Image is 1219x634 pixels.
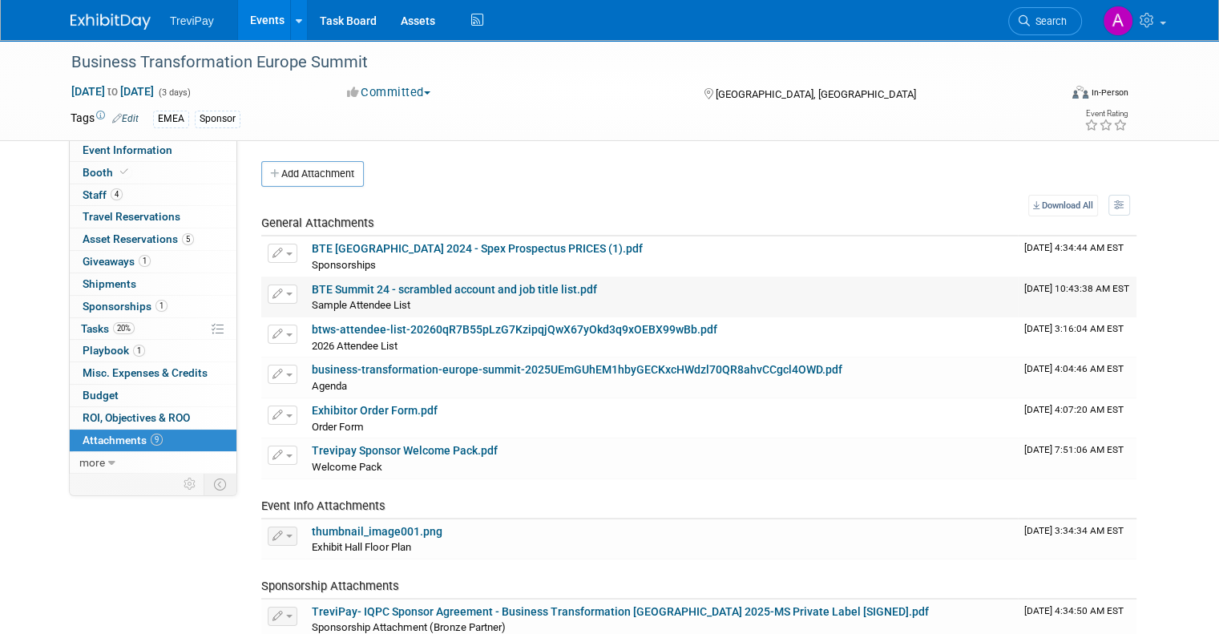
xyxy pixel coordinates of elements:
[312,461,382,473] span: Welcome Pack
[111,188,123,200] span: 4
[972,83,1128,107] div: Event Format
[153,111,189,127] div: EMEA
[261,216,374,230] span: General Attachments
[83,411,190,424] span: ROI, Objectives & ROO
[1018,317,1136,357] td: Upload Timestamp
[83,188,123,201] span: Staff
[83,277,136,290] span: Shipments
[261,161,364,187] button: Add Attachment
[1030,15,1067,27] span: Search
[79,456,105,469] span: more
[1018,236,1136,277] td: Upload Timestamp
[83,210,180,223] span: Travel Reservations
[312,340,398,352] span: 2026 Attendee List
[105,85,120,98] span: to
[1024,404,1124,415] span: Upload Timestamp
[70,206,236,228] a: Travel Reservations
[70,385,236,406] a: Budget
[1008,7,1082,35] a: Search
[312,621,506,633] span: Sponsorship Attachment (Bronze Partner)
[1024,605,1124,616] span: Upload Timestamp
[341,84,437,101] button: Committed
[1018,398,1136,438] td: Upload Timestamp
[157,87,191,98] span: (3 days)
[83,232,194,245] span: Asset Reservations
[1024,444,1124,455] span: Upload Timestamp
[83,143,172,156] span: Event Information
[312,605,929,618] a: TreviPay- IQPC Sponsor Agreement - Business Transformation [GEOGRAPHIC_DATA] 2025-MS Private Labe...
[170,14,214,27] span: TreviPay
[176,474,204,495] td: Personalize Event Tab Strip
[182,233,194,245] span: 5
[1018,519,1136,559] td: Upload Timestamp
[1018,438,1136,479] td: Upload Timestamp
[312,283,597,296] a: BTE Summit 24 - scrambled account and job title list.pdf
[151,434,163,446] span: 9
[112,113,139,124] a: Edit
[70,296,236,317] a: Sponsorships1
[70,340,236,361] a: Playbook1
[71,14,151,30] img: ExhibitDay
[312,421,364,433] span: Order Form
[716,88,916,100] span: [GEOGRAPHIC_DATA], [GEOGRAPHIC_DATA]
[120,168,128,176] i: Booth reservation complete
[1084,110,1128,118] div: Event Rating
[1024,323,1124,334] span: Upload Timestamp
[1024,525,1124,536] span: Upload Timestamp
[1024,283,1129,294] span: Upload Timestamp
[83,366,208,379] span: Misc. Expenses & Credits
[70,228,236,250] a: Asset Reservations5
[1091,87,1128,99] div: In-Person
[83,344,145,357] span: Playbook
[66,48,1039,77] div: Business Transformation Europe Summit
[70,430,236,451] a: Attachments9
[312,380,347,392] span: Agenda
[139,255,151,267] span: 1
[1018,357,1136,398] td: Upload Timestamp
[155,300,168,312] span: 1
[195,111,240,127] div: Sponsor
[113,322,135,334] span: 20%
[312,541,411,553] span: Exhibit Hall Floor Plan
[1072,86,1088,99] img: Format-Inperson.png
[261,499,385,513] span: Event Info Attachments
[81,322,135,335] span: Tasks
[83,389,119,402] span: Budget
[70,452,236,474] a: more
[70,139,236,161] a: Event Information
[312,259,376,271] span: Sponsorships
[70,362,236,384] a: Misc. Expenses & Credits
[70,407,236,429] a: ROI, Objectives & ROO
[1024,363,1124,374] span: Upload Timestamp
[83,255,151,268] span: Giveaways
[71,110,139,128] td: Tags
[83,166,131,179] span: Booth
[312,363,842,376] a: business-transformation-europe-summit-2025UEmGUhEM1hbyGECKxcHWdzl70QR8ahvCCgcl4OWD.pdf
[70,273,236,295] a: Shipments
[312,299,410,311] span: Sample Attendee List
[312,404,438,417] a: Exhibitor Order Form.pdf
[71,84,155,99] span: [DATE] [DATE]
[70,318,236,340] a: Tasks20%
[312,242,643,255] a: BTE [GEOGRAPHIC_DATA] 2024 - Spex Prospectus PRICES (1).pdf
[70,251,236,273] a: Giveaways1
[312,323,717,336] a: btws-attendee-list-20260qR7B55pLzG7KzipqjQwX67yOkd3q9xOEBX99wBb.pdf
[312,525,442,538] a: thumbnail_image001.png
[133,345,145,357] span: 1
[70,184,236,206] a: Staff4
[261,579,399,593] span: Sponsorship Attachments
[83,434,163,446] span: Attachments
[83,300,168,313] span: Sponsorships
[204,474,237,495] td: Toggle Event Tabs
[312,444,498,457] a: Trevipay Sponsor Welcome Pack.pdf
[1024,242,1124,253] span: Upload Timestamp
[1103,6,1133,36] img: Alen Lovric
[1018,277,1136,317] td: Upload Timestamp
[70,162,236,184] a: Booth
[1028,195,1098,216] a: Download All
